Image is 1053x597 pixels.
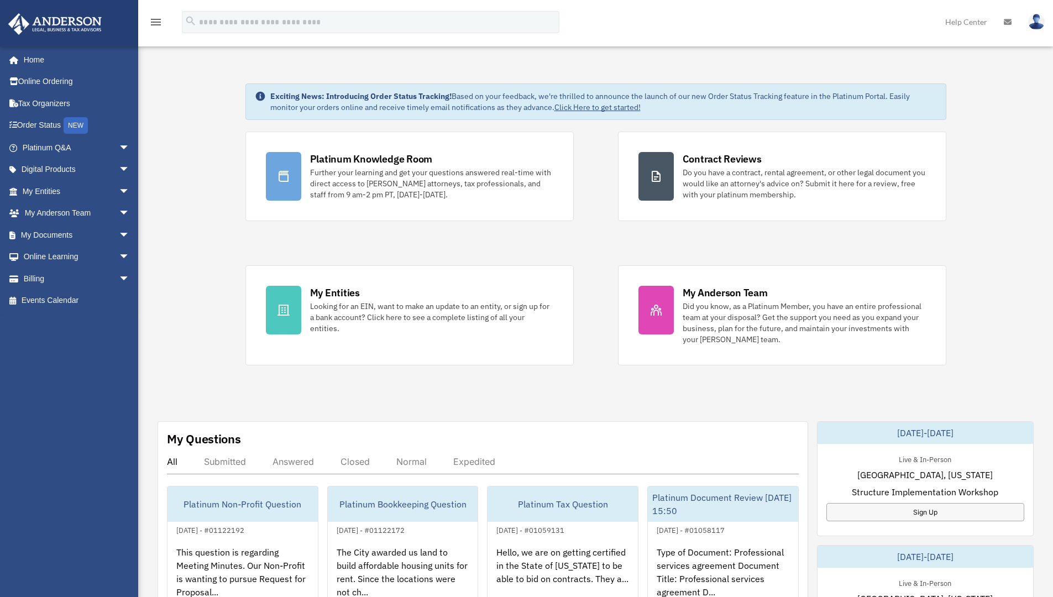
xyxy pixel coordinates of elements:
[245,132,574,221] a: Platinum Knowledge Room Further your learning and get your questions answered real-time with dire...
[270,91,937,113] div: Based on your feedback, we're thrilled to announce the launch of our new Order Status Tracking fe...
[8,92,146,114] a: Tax Organizers
[119,268,141,290] span: arrow_drop_down
[310,286,360,300] div: My Entities
[890,577,960,588] div: Live & In-Person
[273,456,314,467] div: Answered
[488,523,573,535] div: [DATE] - #01059131
[119,202,141,225] span: arrow_drop_down
[270,91,452,101] strong: Exciting News: Introducing Order Status Tracking!
[683,286,768,300] div: My Anderson Team
[167,523,253,535] div: [DATE] - #01122192
[396,456,427,467] div: Normal
[328,486,478,522] div: Platinum Bookkeeping Question
[310,301,553,334] div: Looking for an EIN, want to make an update to an entity, or sign up for a bank account? Click her...
[167,456,177,467] div: All
[149,19,163,29] a: menu
[185,15,197,27] i: search
[8,49,141,71] a: Home
[488,486,638,522] div: Platinum Tax Question
[1028,14,1045,30] img: User Pic
[204,456,246,467] div: Submitted
[8,268,146,290] a: Billingarrow_drop_down
[119,224,141,247] span: arrow_drop_down
[119,137,141,159] span: arrow_drop_down
[8,71,146,93] a: Online Ordering
[818,546,1033,568] div: [DATE]-[DATE]
[8,180,146,202] a: My Entitiesarrow_drop_down
[64,117,88,134] div: NEW
[310,152,433,166] div: Platinum Knowledge Room
[453,456,495,467] div: Expedited
[149,15,163,29] i: menu
[683,152,762,166] div: Contract Reviews
[683,301,926,345] div: Did you know, as a Platinum Member, you have an entire professional team at your disposal? Get th...
[310,167,553,200] div: Further your learning and get your questions answered real-time with direct access to [PERSON_NAM...
[340,456,370,467] div: Closed
[8,159,146,181] a: Digital Productsarrow_drop_down
[8,202,146,224] a: My Anderson Teamarrow_drop_down
[818,422,1033,444] div: [DATE]-[DATE]
[618,132,946,221] a: Contract Reviews Do you have a contract, rental agreement, or other legal document you would like...
[852,485,998,499] span: Structure Implementation Workshop
[618,265,946,365] a: My Anderson Team Did you know, as a Platinum Member, you have an entire professional team at your...
[119,246,141,269] span: arrow_drop_down
[826,503,1024,521] a: Sign Up
[857,468,993,481] span: [GEOGRAPHIC_DATA], [US_STATE]
[683,167,926,200] div: Do you have a contract, rental agreement, or other legal document you would like an attorney's ad...
[8,137,146,159] a: Platinum Q&Aarrow_drop_down
[8,114,146,137] a: Order StatusNEW
[648,523,734,535] div: [DATE] - #01058117
[8,290,146,312] a: Events Calendar
[328,523,413,535] div: [DATE] - #01122172
[119,159,141,181] span: arrow_drop_down
[119,180,141,203] span: arrow_drop_down
[245,265,574,365] a: My Entities Looking for an EIN, want to make an update to an entity, or sign up for a bank accoun...
[8,246,146,268] a: Online Learningarrow_drop_down
[890,453,960,464] div: Live & In-Person
[554,102,641,112] a: Click Here to get started!
[5,13,105,35] img: Anderson Advisors Platinum Portal
[648,486,798,522] div: Platinum Document Review [DATE] 15:50
[167,431,241,447] div: My Questions
[8,224,146,246] a: My Documentsarrow_drop_down
[167,486,318,522] div: Platinum Non-Profit Question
